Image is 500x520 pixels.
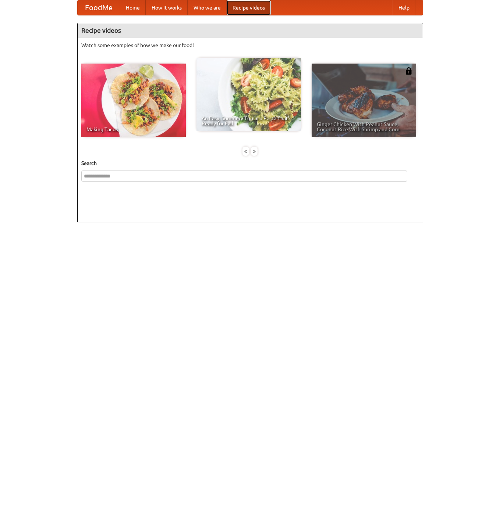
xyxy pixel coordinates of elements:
div: » [251,147,258,156]
a: An Easy, Summery Tomato Pasta That's Ready for Fall [196,58,301,131]
h4: Recipe videos [78,23,423,38]
a: How it works [146,0,188,15]
a: Home [120,0,146,15]
a: FoodMe [78,0,120,15]
a: Making Tacos [81,64,186,137]
a: Help [393,0,415,15]
a: Who we are [188,0,227,15]
h5: Search [81,159,419,167]
img: 483408.png [405,67,412,75]
a: Recipe videos [227,0,271,15]
p: Watch some examples of how we make our food! [81,42,419,49]
span: An Easy, Summery Tomato Pasta That's Ready for Fall [202,116,296,126]
div: « [242,147,249,156]
span: Making Tacos [86,127,181,132]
